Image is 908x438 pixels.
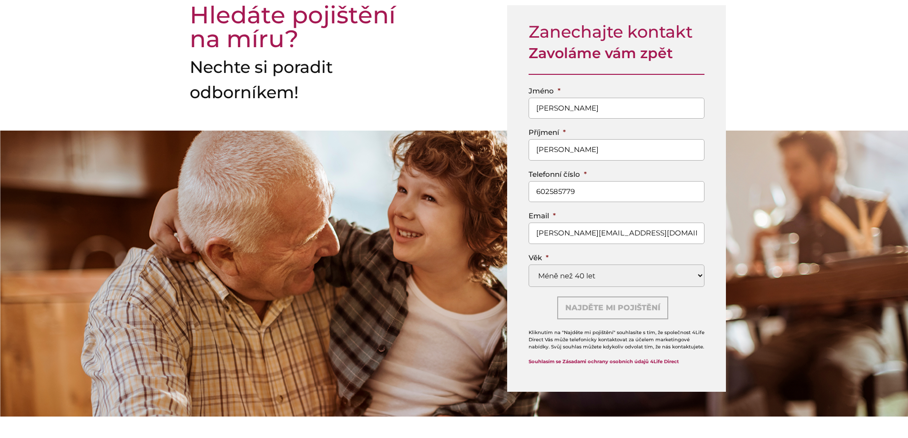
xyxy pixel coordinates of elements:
[190,3,492,51] h1: Hledáte pojištění na míru?
[529,358,679,365] a: Souhlasím se Zásadami ochrany osobních údajů 4Life Direct
[529,329,704,350] p: Kliknutím na "Najděte mi pojištění" souhlasíte s tím, že společnost 4Life Direct Vás může telefon...
[529,211,556,221] label: Email
[529,253,549,263] label: Věk
[529,20,704,45] h4: Zanechajte kontakt
[529,170,587,179] label: Telefonní číslo
[529,45,704,62] h5: Zavoláme vám zpět
[190,55,492,105] h4: Nechte si poradit odborníkem!
[529,128,566,137] label: Příjmení
[529,86,561,96] label: Jméno
[557,296,668,319] input: Najděte mi pojištění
